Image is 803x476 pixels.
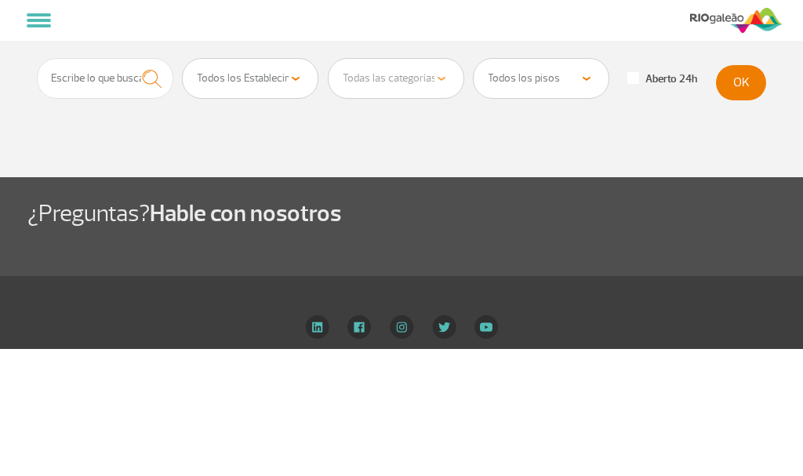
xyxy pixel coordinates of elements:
span: Hable con nosotros [150,198,341,228]
img: Twitter [432,315,456,339]
label: Aberto 24h [627,72,697,86]
img: LinkedIn [305,315,329,339]
img: Instagram [390,315,414,339]
img: Facebook [347,315,371,339]
input: Escribe lo que buscas [37,58,173,99]
button: OK [716,65,766,100]
h1: ¿Preguntas? [27,199,803,229]
img: YouTube [474,315,498,339]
